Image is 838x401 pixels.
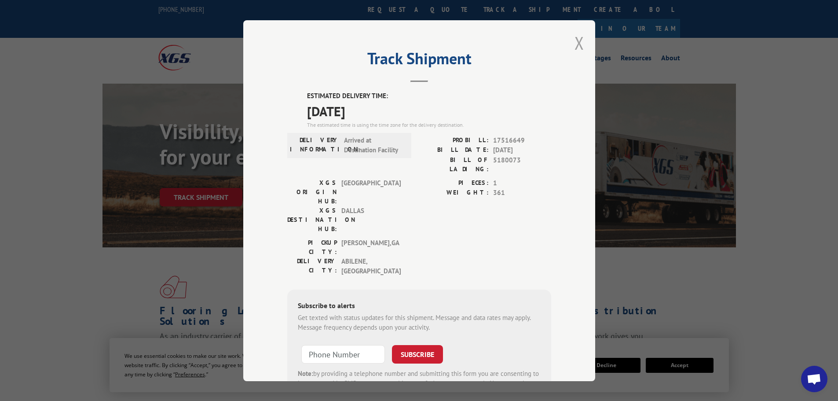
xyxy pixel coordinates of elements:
[493,178,551,188] span: 1
[801,366,827,392] a: Open chat
[307,91,551,101] label: ESTIMATED DELIVERY TIME:
[392,345,443,363] button: SUBSCRIBE
[298,368,541,398] div: by providing a telephone number and submitting this form you are consenting to be contacted by SM...
[493,155,551,173] span: 5180073
[419,135,489,145] label: PROBILL:
[298,369,313,377] strong: Note:
[419,145,489,155] label: BILL DATE:
[344,135,403,155] span: Arrived at Destination Facility
[493,188,551,198] span: 361
[287,206,337,233] label: XGS DESTINATION HUB:
[301,345,385,363] input: Phone Number
[287,52,551,69] h2: Track Shipment
[298,313,541,332] div: Get texted with status updates for this shipment. Message and data rates may apply. Message frequ...
[287,178,337,206] label: XGS ORIGIN HUB:
[307,101,551,121] span: [DATE]
[341,206,401,233] span: DALLAS
[341,238,401,256] span: [PERSON_NAME] , GA
[419,188,489,198] label: WEIGHT:
[493,135,551,145] span: 17516649
[341,256,401,276] span: ABILENE , [GEOGRAPHIC_DATA]
[341,178,401,206] span: [GEOGRAPHIC_DATA]
[575,31,584,55] button: Close modal
[493,145,551,155] span: [DATE]
[287,238,337,256] label: PICKUP CITY:
[419,155,489,173] label: BILL OF LADING:
[307,121,551,129] div: The estimated time is using the time zone for the delivery destination.
[290,135,340,155] label: DELIVERY INFORMATION:
[287,256,337,276] label: DELIVERY CITY:
[419,178,489,188] label: PIECES:
[298,300,541,313] div: Subscribe to alerts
